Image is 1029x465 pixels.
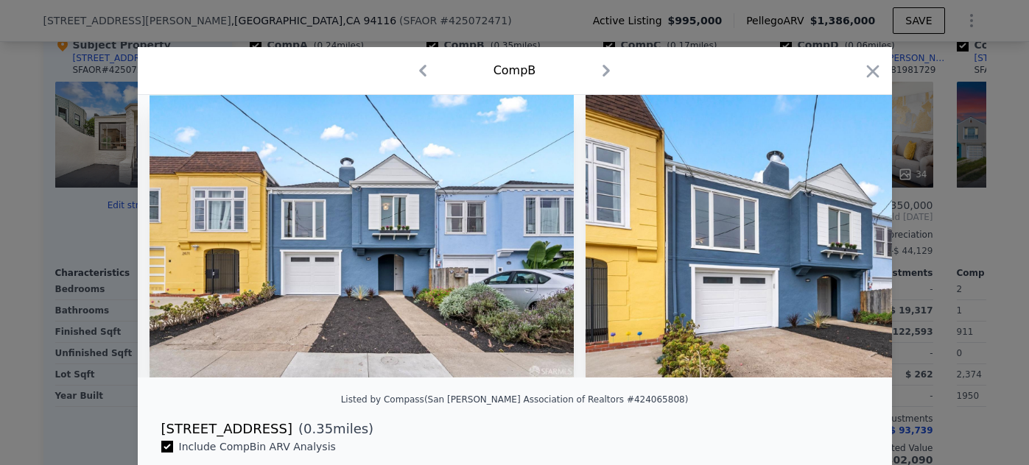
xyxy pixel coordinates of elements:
[341,394,689,405] div: Listed by Compass (San [PERSON_NAME] Association of Realtors #424065808)
[173,441,342,452] span: Include Comp B in ARV Analysis
[150,95,574,377] img: Property Img
[494,62,536,79] div: Comp B
[292,419,373,439] span: ( miles)
[586,95,1010,377] img: Property Img
[161,419,292,439] div: [STREET_ADDRESS]
[303,421,333,436] span: 0.35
